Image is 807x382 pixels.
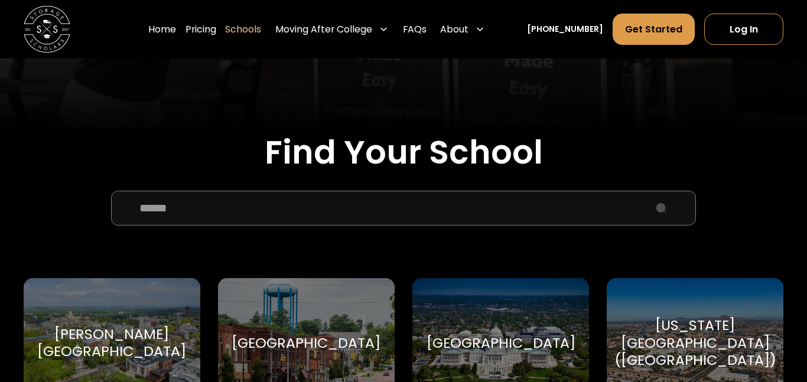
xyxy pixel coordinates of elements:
div: About [440,22,468,37]
div: [GEOGRAPHIC_DATA] [427,334,575,352]
a: Get Started [613,14,695,45]
a: FAQs [403,13,427,45]
div: Moving After College [271,13,393,45]
img: Storage Scholars main logo [24,6,70,53]
a: Home [148,13,176,45]
h2: Find Your School [24,133,784,172]
div: About [435,13,490,45]
div: [GEOGRAPHIC_DATA] [232,334,380,352]
a: Schools [225,13,261,45]
a: [PHONE_NUMBER] [527,23,603,35]
a: Pricing [186,13,216,45]
a: Log In [704,14,784,45]
div: [US_STATE][GEOGRAPHIC_DATA] ([GEOGRAPHIC_DATA]) [614,316,776,369]
a: home [24,6,70,53]
div: Moving After College [275,22,372,37]
div: [PERSON_NAME][GEOGRAPHIC_DATA] [37,325,186,360]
